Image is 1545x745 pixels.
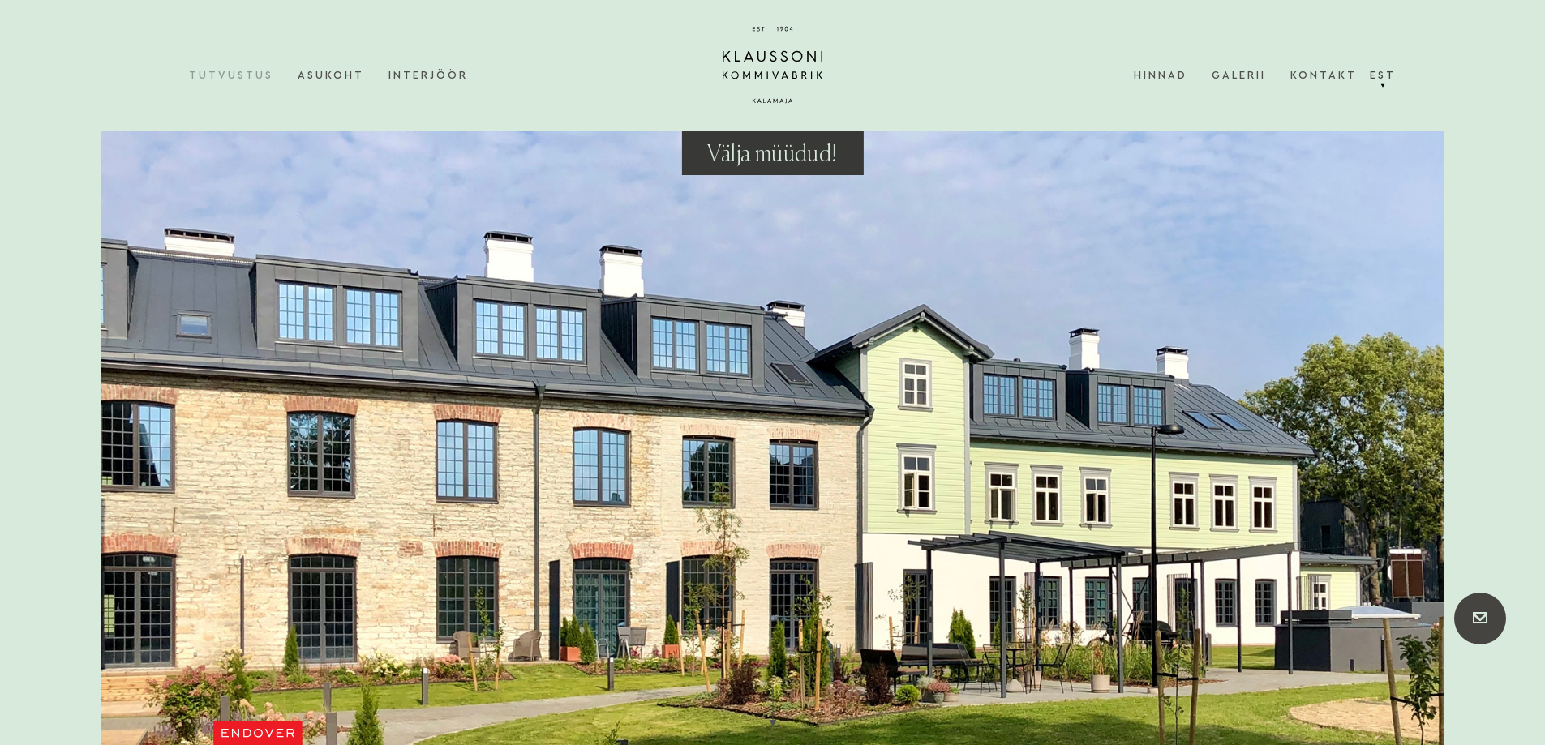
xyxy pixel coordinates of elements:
[1134,50,1212,100] a: Hinnad
[1212,50,1290,100] a: Galerii
[189,50,298,100] a: Tutvustus
[707,141,837,169] h3: Välja müüdud!
[1367,50,1399,100] a: Est
[1290,50,1357,100] a: Kontakt
[298,50,388,100] a: Asukoht
[388,50,492,100] a: Interjöör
